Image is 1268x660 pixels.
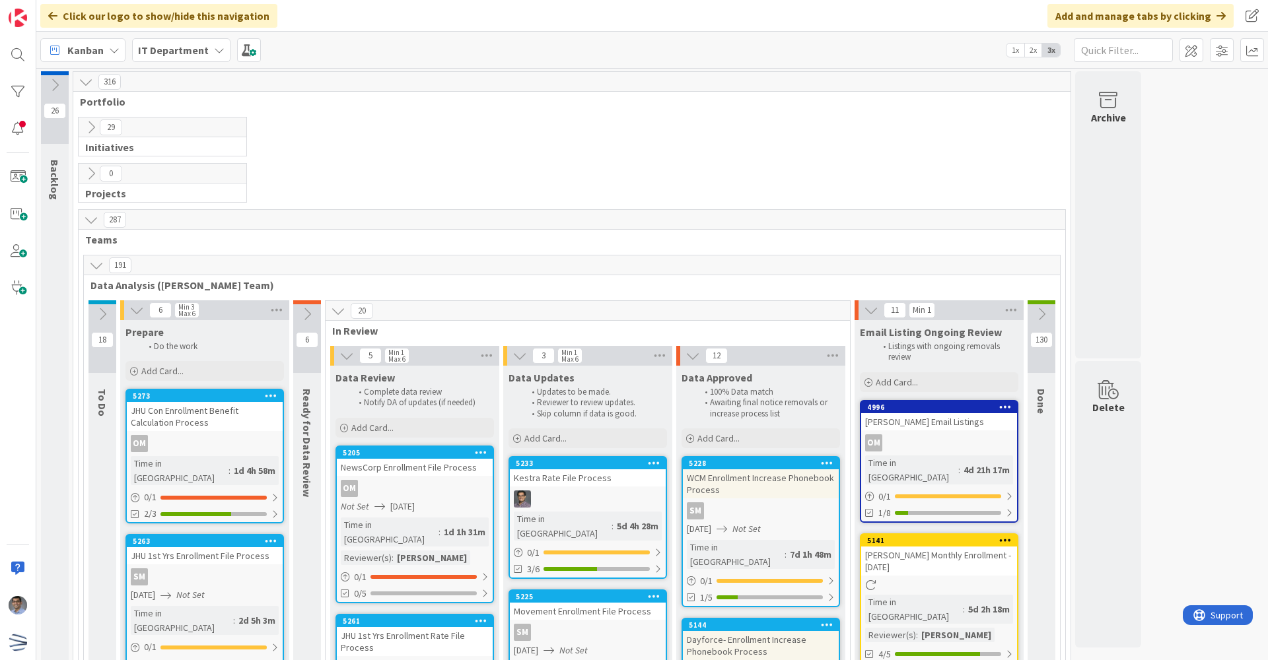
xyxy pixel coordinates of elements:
div: 5d 2h 18m [965,602,1013,616]
span: 287 [104,212,126,228]
span: 191 [109,257,131,273]
span: 20 [351,303,373,319]
div: OM [131,435,148,452]
div: 7d 1h 48m [787,547,835,562]
span: Projects [85,187,230,200]
span: : [785,547,787,562]
div: 0/1 [510,544,666,561]
span: 0 / 1 [878,490,891,504]
div: Time in [GEOGRAPHIC_DATA] [131,456,229,485]
div: WCM Enrollment Increase Phonebook Process [683,469,839,498]
span: Add Card... [524,432,567,444]
span: In Review [332,324,833,337]
div: NewsCorp Enrollment File Process [337,459,493,476]
div: 4d 21h 17m [960,463,1013,477]
div: OM [861,434,1017,451]
span: : [958,463,960,477]
span: Add Card... [141,365,184,377]
div: 5261JHU 1st Yrs Enrollment Rate File Process [337,615,493,656]
span: 316 [98,74,121,90]
div: 5233 [510,457,666,469]
li: Listings with ongoing removals review [876,341,1016,363]
li: Skip column if data is good. [524,409,665,419]
div: 2d 5h 3m [235,613,279,628]
span: : [963,602,965,616]
div: Dayforce- Enrollment Increase Phonebook Process [683,631,839,660]
span: Data Updates [509,371,575,384]
div: 0/1 [127,489,283,506]
span: 1x [1006,44,1024,57]
div: OM [341,480,358,497]
div: Time in [GEOGRAPHIC_DATA] [131,606,233,635]
span: Done [1035,389,1048,414]
div: 5205 [337,447,493,459]
div: SM [510,624,666,641]
div: JHU 1st Yrs Enrollment File Process [127,547,283,564]
img: CS [514,490,531,508]
span: 18 [91,332,114,348]
li: Updates to be made. [524,387,665,397]
span: 0 / 1 [527,546,540,560]
span: 2x [1024,44,1042,57]
span: : [612,519,614,533]
div: 4996[PERSON_NAME] Email Listings [861,401,1017,430]
span: Portfolio [80,95,1054,108]
span: 1/8 [878,506,891,520]
i: Not Set [732,523,761,535]
div: Min 3 [178,304,194,310]
div: 5263 [127,535,283,547]
div: Archive [1091,110,1126,125]
div: 5263JHU 1st Yrs Enrollment File Process [127,535,283,564]
div: Reviewer(s) [341,550,392,565]
span: 11 [884,302,906,318]
img: Visit kanbanzone.com [9,9,27,27]
div: 1d 4h 58m [230,463,279,478]
span: 0 / 1 [700,574,713,588]
span: 0 / 1 [354,570,367,584]
div: 5225 [510,591,666,603]
div: [PERSON_NAME] [394,550,470,565]
div: 5144Dayforce- Enrollment Increase Phonebook Process [683,619,839,660]
i: Not Set [176,589,205,601]
div: Kestra Rate File Process [510,469,666,486]
div: Add and manage tabs by clicking [1047,4,1234,28]
div: 5141 [861,535,1017,546]
div: SM [127,568,283,585]
div: JHU Con Enrollment Benefit Calculation Process [127,402,283,431]
div: JHU 1st Yrs Enrollment Rate File Process [337,627,493,656]
div: 5273 [127,390,283,402]
span: Ready for Data Review [300,389,314,497]
span: 5 [359,348,382,364]
div: 4996 [867,403,1017,412]
span: [DATE] [687,522,711,536]
li: Notify DA of updates (if needed) [351,397,492,408]
div: Max 6 [178,310,195,317]
div: 5233 [516,459,666,468]
div: OM [337,480,493,497]
span: : [392,550,394,565]
div: Movement Enrollment File Process [510,603,666,620]
div: Click our logo to show/hide this navigation [40,4,277,28]
i: Not Set [559,644,588,656]
div: 5225 [516,592,666,601]
div: Reviewer(s) [865,628,916,642]
span: 1/5 [700,591,713,605]
img: avatar [9,633,27,651]
div: Delete [1092,399,1125,415]
div: Time in [GEOGRAPHIC_DATA] [865,455,958,484]
span: 26 [44,103,66,119]
div: 5141 [867,536,1017,545]
div: CS [510,490,666,508]
div: 5205NewsCorp Enrollment File Process [337,447,493,476]
div: 5d 4h 28m [614,519,662,533]
span: 0/5 [354,587,367,601]
div: 0/1 [861,488,1017,505]
li: 100% Data match [697,387,838,397]
div: 5261 [337,615,493,627]
span: [DATE] [131,588,155,602]
span: Data Approved [682,371,752,384]
div: 5263 [133,537,283,546]
div: 5141[PERSON_NAME] Monthly Enrollment - [DATE] [861,535,1017,576]
div: OM [127,435,283,452]
div: Min 1 [561,349,577,356]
